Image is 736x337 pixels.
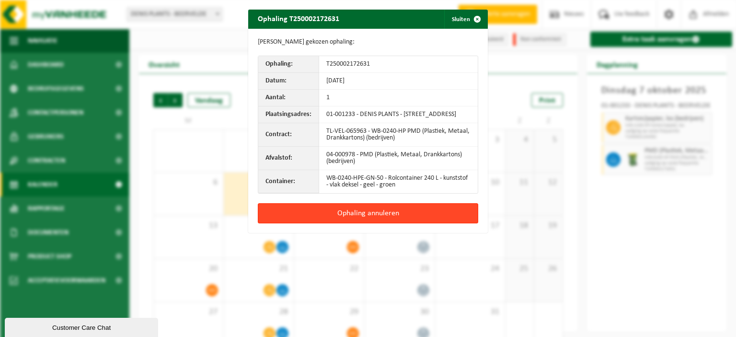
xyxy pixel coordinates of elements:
h2: Ophaling T250002172631 [248,10,349,28]
th: Afvalstof: [258,147,319,170]
th: Ophaling: [258,56,319,73]
th: Contract: [258,123,319,147]
p: [PERSON_NAME] gekozen ophaling: [258,38,478,46]
td: 1 [319,90,478,106]
td: WB-0240-HPE-GN-50 - Rolcontainer 240 L - kunststof - vlak deksel - geel - groen [319,170,478,193]
td: 01-001233 - DENIS PLANTS - [STREET_ADDRESS] [319,106,478,123]
td: T250002172631 [319,56,478,73]
td: TL-VEL-065963 - WB-0240-HP PMD (Plastiek, Metaal, Drankkartons) (bedrijven) [319,123,478,147]
th: Plaatsingsadres: [258,106,319,123]
td: [DATE] [319,73,478,90]
button: Ophaling annuleren [258,203,478,223]
button: Sluiten [444,10,487,29]
td: 04-000978 - PMD (Plastiek, Metaal, Drankkartons) (bedrijven) [319,147,478,170]
th: Container: [258,170,319,193]
th: Aantal: [258,90,319,106]
th: Datum: [258,73,319,90]
iframe: chat widget [5,316,160,337]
